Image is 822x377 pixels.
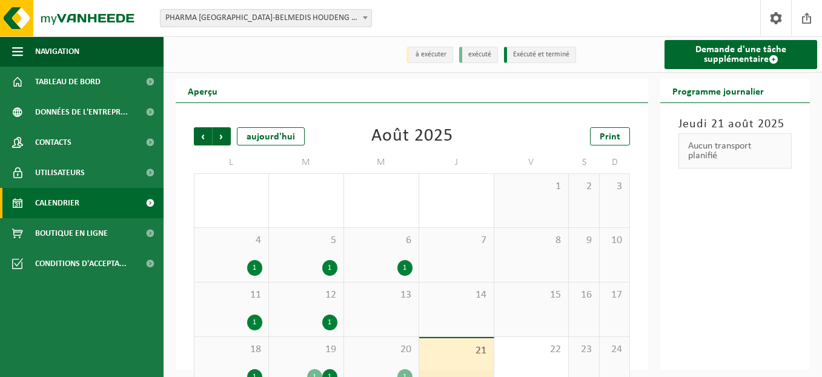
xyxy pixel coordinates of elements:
[459,47,498,63] li: exécuté
[161,10,371,27] span: PHARMA BELGIUM-BELMEDIS HOUDENG - HOUDENG-AIMERIES
[569,152,599,173] td: S
[269,152,344,173] td: M
[35,97,128,127] span: Données de l'entrepr...
[500,343,563,356] span: 22
[575,180,592,193] span: 2
[35,158,85,188] span: Utilisateurs
[275,343,337,356] span: 19
[201,289,262,302] span: 11
[406,47,453,63] li: à exécuter
[35,36,79,67] span: Navigation
[606,234,623,247] span: 10
[397,260,413,276] div: 1
[201,234,262,247] span: 4
[275,289,337,302] span: 12
[35,249,127,279] span: Conditions d'accepta...
[425,234,488,247] span: 7
[160,9,372,27] span: PHARMA BELGIUM-BELMEDIS HOUDENG - HOUDENG-AIMERIES
[247,260,262,276] div: 1
[504,47,576,63] li: Exécuté et terminé
[194,127,212,145] span: Précédent
[237,127,305,145] div: aujourd'hui
[425,289,488,302] span: 14
[600,152,630,173] td: D
[247,315,262,330] div: 1
[35,127,71,158] span: Contacts
[322,315,337,330] div: 1
[350,234,413,247] span: 6
[35,188,79,218] span: Calendrier
[350,343,413,356] span: 20
[575,234,592,247] span: 9
[606,343,623,356] span: 24
[494,152,569,173] td: V
[500,234,563,247] span: 8
[500,180,563,193] span: 1
[600,132,620,142] span: Print
[606,180,623,193] span: 3
[371,127,453,145] div: Août 2025
[575,289,592,302] span: 16
[350,289,413,302] span: 13
[425,344,488,358] span: 21
[678,115,792,133] h3: Jeudi 21 août 2025
[575,343,592,356] span: 23
[176,79,230,102] h2: Aperçu
[201,343,262,356] span: 18
[194,152,269,173] td: L
[678,133,792,168] div: Aucun transport planifié
[35,67,101,97] span: Tableau de bord
[344,152,419,173] td: M
[35,218,108,249] span: Boutique en ligne
[500,289,563,302] span: 15
[322,260,337,276] div: 1
[665,40,817,69] a: Demande d'une tâche supplémentaire
[275,234,337,247] span: 5
[213,127,231,145] span: Suivant
[660,79,776,102] h2: Programme journalier
[590,127,630,145] a: Print
[606,289,623,302] span: 17
[419,152,494,173] td: J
